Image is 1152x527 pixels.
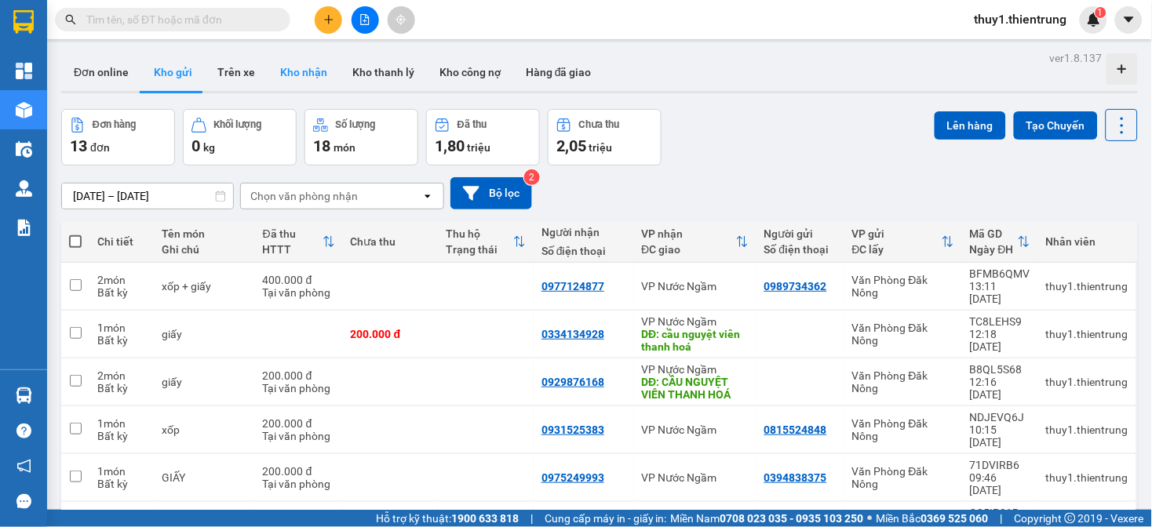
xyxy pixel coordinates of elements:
[642,280,749,293] div: VP Nước Ngầm
[642,471,749,484] div: VP Nước Ngầm
[435,136,465,155] span: 1,80
[340,53,427,91] button: Kho thanh lý
[203,141,215,154] span: kg
[263,243,323,256] div: HTTT
[451,512,519,525] strong: 1900 633 818
[962,9,1080,29] span: thuy1.thientrung
[764,227,837,240] div: Người gửi
[1095,7,1106,18] sup: 1
[1046,235,1128,248] div: Nhân viên
[970,328,1030,353] div: 12:18 [DATE]
[446,227,513,240] div: Thu hộ
[334,141,355,154] span: món
[86,11,272,28] input: Tìm tên, số ĐT hoặc mã đơn
[852,274,954,299] div: Văn Phòng Đăk Nông
[263,430,335,442] div: Tại văn phòng
[844,221,962,263] th: Toggle SortBy
[541,376,604,388] div: 0929876168
[852,417,954,442] div: Văn Phòng Đăk Nông
[97,274,146,286] div: 2 món
[1106,53,1138,85] div: Tạo kho hàng mới
[671,510,864,527] span: Miền Nam
[162,423,246,436] div: xốp
[642,315,749,328] div: VP Nước Ngầm
[524,169,540,185] sup: 2
[1046,328,1128,340] div: thuy1.thientrung
[90,141,110,154] span: đơn
[642,243,736,256] div: ĐC giao
[97,430,146,442] div: Bất kỳ
[97,465,146,478] div: 1 món
[61,53,141,91] button: Đơn online
[205,53,268,91] button: Trên xe
[642,423,749,436] div: VP Nước Ngầm
[1087,13,1101,27] img: icon-new-feature
[642,328,749,353] div: DĐ: cầu nguyệt viên thanh hoá
[634,221,756,263] th: Toggle SortBy
[304,109,418,165] button: Số lượng18món
[263,478,335,490] div: Tại văn phòng
[97,417,146,430] div: 1 món
[513,53,604,91] button: Hàng đã giao
[162,227,246,240] div: Tên món
[970,227,1018,240] div: Mã GD
[541,245,625,257] div: Số điện thoại
[852,227,942,240] div: VP gửi
[1046,280,1128,293] div: thuy1.thientrung
[426,109,540,165] button: Đã thu1,80 triệu
[16,494,31,509] span: message
[376,510,519,527] span: Hỗ trợ kỹ thuật:
[13,10,34,34] img: logo-vxr
[962,221,1038,263] th: Toggle SortBy
[852,322,954,347] div: Văn Phòng Đăk Nông
[720,512,864,525] strong: 0708 023 035 - 0935 103 250
[556,136,586,155] span: 2,05
[162,328,246,340] div: giấy
[446,243,513,256] div: Trạng thái
[852,465,954,490] div: Văn Phòng Đăk Nông
[970,459,1030,471] div: 71DVIRB6
[352,6,379,34] button: file-add
[351,235,431,248] div: Chưa thu
[263,369,335,382] div: 200.000 đ
[62,184,233,209] input: Select a date range.
[359,14,370,25] span: file-add
[438,221,534,263] th: Toggle SortBy
[313,136,330,155] span: 18
[1122,13,1136,27] span: caret-down
[162,280,246,293] div: xốp + giấy
[579,119,620,130] div: Chưa thu
[162,471,246,484] div: GIẤY
[250,188,358,204] div: Chọn văn phòng nhận
[764,280,827,293] div: 0989734362
[852,369,954,394] div: Văn Phòng Đăk Nông
[545,510,667,527] span: Cung cấp máy in - giấy in:
[970,471,1030,496] div: 09:46 [DATE]
[1001,510,1003,527] span: |
[1046,376,1128,388] div: thuy1.thientrung
[970,280,1030,305] div: 13:11 [DATE]
[97,286,146,299] div: Bất kỳ
[263,382,335,394] div: Tại văn phòng
[541,328,604,340] div: 0334134928
[450,177,532,209] button: Bộ lọc
[93,119,136,130] div: Đơn hàng
[388,6,415,34] button: aim
[1098,7,1103,18] span: 1
[764,471,827,484] div: 0394838375
[16,423,31,438] span: question-circle
[970,376,1030,401] div: 12:16 [DATE]
[97,334,146,347] div: Bất kỳ
[1046,471,1128,484] div: thuy1.thientrung
[1115,6,1143,34] button: caret-down
[642,376,749,401] div: DĐ: CẦU NGUYỆT VIÊN THANH HOÁ
[970,423,1030,449] div: 10:15 [DATE]
[255,221,343,263] th: Toggle SortBy
[970,267,1030,280] div: BFMB6QMV
[970,243,1018,256] div: Ngày ĐH
[764,423,827,436] div: 0815524848
[877,510,989,527] span: Miền Bắc
[323,14,334,25] span: plus
[162,243,246,256] div: Ghi chú
[263,286,335,299] div: Tại văn phòng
